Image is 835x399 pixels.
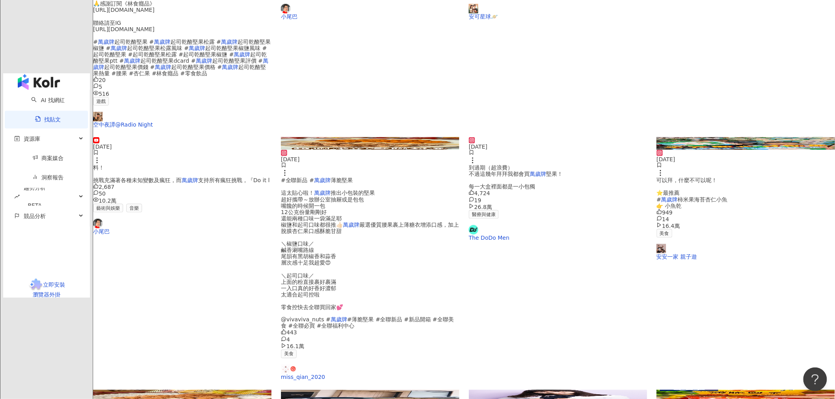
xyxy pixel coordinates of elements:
[93,97,109,106] span: 遊戲
[657,137,835,150] div: post-image商業合作
[170,39,221,45] span: 起司乾酪堅果松露 #
[469,210,499,219] span: 醫療與健康
[93,190,271,197] div: 50
[182,177,198,183] mark: 萬歲牌
[196,58,212,64] mark: 萬歲牌
[93,112,271,128] a: KOL Avatar空中夜譚@Radio Night
[93,219,271,235] a: KOL Avatar小尾巴
[104,64,155,70] span: 起司乾酪堅果價錢 #
[189,45,205,51] mark: 萬歲牌
[469,164,530,177] span: 到過期（超浪費） 不過這幾年拜拜我都會買
[35,116,61,123] a: 找貼文
[657,196,728,209] span: 柿米果海苔杏仁小魚 👉 小魚乾
[33,282,66,298] span: 立即安裝 瀏覽器外掛
[18,74,60,90] img: logo
[281,177,314,183] span: #全聯新品 #
[24,207,46,225] span: 競品分析
[93,183,271,190] div: 2,687
[281,222,459,323] span: 嚴選優質腰果裹上薄糖衣增添口感，加上脫膜杏仁果口感酥脆甘甜 ＼椒鹽口味／ 鹹香涮嘴路線 尾韻有黑胡椒香和蒜香 層次感十足我超愛😍 ＼起司口味／ 上面的粉直接裹好裹滿 一入口真的好香好濃郁 太適合...
[469,190,647,196] div: 4,724
[469,144,647,150] div: [DATE]
[93,45,267,58] span: 起司乾酪堅果椒鹽風味 #起司乾酪堅果 #起司乾酪堅果松露 #起司乾酪堅果椒鹽 #
[281,329,459,336] div: 443
[24,179,46,214] span: 趨勢分析
[657,177,717,202] span: 可以拜，什麼不可以呢！ ⭐️最推薦 #
[154,39,170,45] mark: 萬歲牌
[657,244,835,260] a: KOL Avatar安安一家 親子遊
[171,64,222,70] span: 起司乾酪堅果價格 #
[281,137,459,150] div: post-image商業合作
[281,336,459,343] div: 4
[110,45,127,51] mark: 萬歲牌
[93,144,271,150] div: [DATE]
[124,58,140,64] mark: 萬歲牌
[469,225,478,235] img: KOL Avatar
[281,4,459,20] a: KOL Avatar小尾巴
[281,317,454,329] span: #薄脆堅果 #全聯新品 #新品開箱 #全聯美食 #全聯必買 #全聯福利中心
[657,222,835,229] div: 16.4萬
[28,279,43,291] img: chrome extension
[93,112,103,121] img: KOL Avatar
[281,350,297,358] span: 美食
[93,90,271,97] div: 516
[657,209,835,216] div: 949
[281,137,459,150] img: post-image
[803,367,827,391] iframe: Help Scout Beacon - Open
[93,51,267,64] span: 起司乾酪堅果ptt #
[198,177,270,183] span: 支持所有瘋狂挑戰，『Do it l
[314,177,331,183] mark: 萬歲牌
[24,197,46,214] div: BETA
[24,130,40,148] span: 資源庫
[331,317,347,323] mark: 萬歲牌
[657,216,835,222] div: 14
[314,190,331,196] mark: 萬歲牌
[155,64,171,70] mark: 萬歲牌
[126,204,142,213] span: 音樂
[98,39,114,45] mark: 萬歲牌
[3,279,90,298] a: chrome extension立即安裝 瀏覽器外掛
[222,64,238,70] mark: 萬歲牌
[657,156,835,162] div: [DATE]
[93,39,271,51] span: 起司乾酪堅果椒鹽 #
[93,64,266,76] span: 起司乾酪堅果熱量 #腰果 #杏仁果 #林食癮品 #零食飲品
[657,229,672,238] span: 美食
[661,196,678,203] mark: 萬歲牌
[32,174,64,181] a: 洞察報告
[281,343,459,350] div: 16.1萬
[31,97,64,103] a: searchAI 找網紅
[281,365,290,374] img: KOL Avatar
[281,156,459,162] div: [DATE]
[469,203,647,210] div: 26.8萬
[221,39,238,45] mark: 萬歲牌
[93,204,123,213] span: 藝術與娛樂
[469,225,647,241] a: KOL AvatarThe DoDo Men
[469,4,647,20] a: KOL Avatar安可星球🪐
[93,164,182,183] span: 料！ 挑戰充滿著各種未知變數及瘋狂，而
[140,58,196,64] span: 起司乾酪堅果dcard #
[127,45,189,51] span: 起司乾酪堅果松露風味 #
[469,4,478,13] img: KOL Avatar
[212,58,263,64] span: 起司乾酪堅果評價 #
[657,244,666,254] img: KOL Avatar
[281,190,375,227] span: 推出小包裝的堅果 超好攜帶～放辦公室抽屜或是包包 嘴饞的時候開一包 12公克份量剛剛好 還能兩種口味一袋滿足耶 椒鹽和起司口味都很推👍🏻
[93,58,268,70] mark: 萬歲牌
[93,83,271,90] div: 5
[234,51,251,58] mark: 萬歲牌
[93,219,103,228] img: KOL Avatar
[14,194,20,199] span: rise
[281,365,459,380] a: KOL Avatarmiss_qian_2020
[657,137,835,150] img: post-image
[114,39,154,45] span: 起司乾酪堅果 #
[343,222,359,228] mark: 萬歲牌
[281,4,290,13] img: KOL Avatar
[93,197,271,204] div: 10.2萬
[93,76,271,83] div: 20
[530,171,546,177] mark: 萬歲牌
[469,197,647,203] div: 19
[32,155,64,161] a: 商案媒合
